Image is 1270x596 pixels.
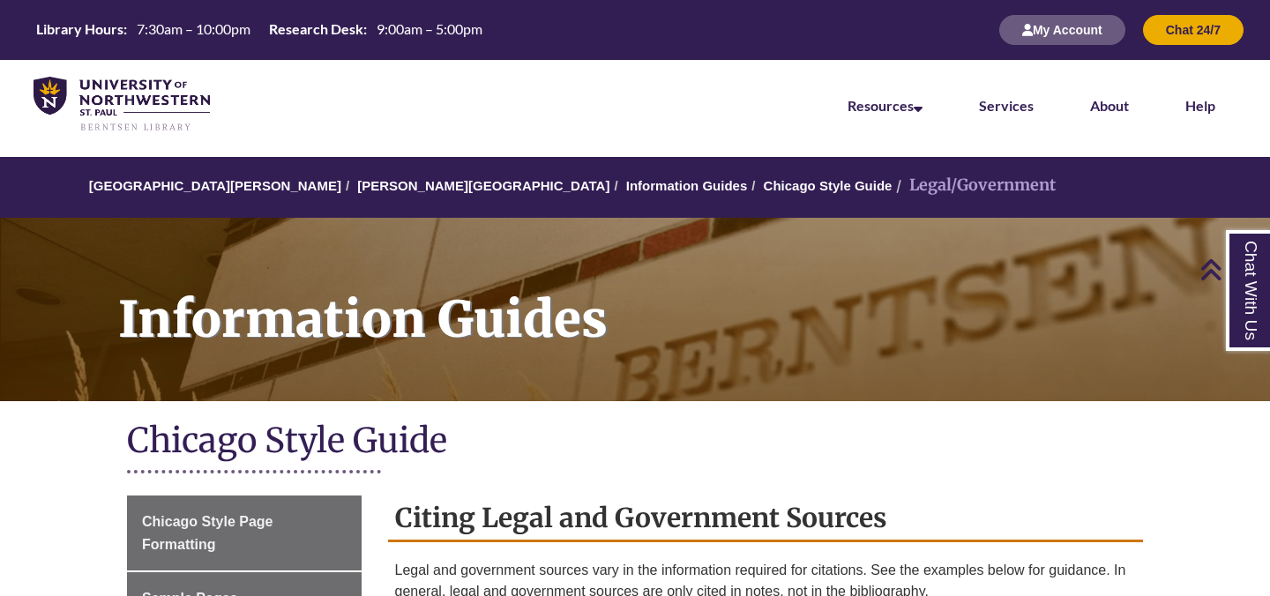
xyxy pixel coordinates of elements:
a: [GEOGRAPHIC_DATA][PERSON_NAME] [89,178,341,193]
a: Chicago Style Page Formatting [127,495,362,570]
h1: Chicago Style Guide [127,419,1143,466]
a: About [1090,97,1129,114]
a: Back to Top [1199,257,1266,281]
a: Resources [848,97,923,114]
button: My Account [999,15,1125,45]
a: Help [1185,97,1215,114]
a: Services [979,97,1034,114]
button: Chat 24/7 [1143,15,1244,45]
th: Research Desk: [262,19,370,39]
h2: Citing Legal and Government Sources [388,495,1144,542]
a: [PERSON_NAME][GEOGRAPHIC_DATA] [357,178,609,193]
h1: Information Guides [99,218,1270,378]
a: My Account [999,22,1125,37]
li: Legal/Government [892,173,1056,198]
span: 9:00am – 5:00pm [377,20,482,37]
table: Hours Today [29,19,489,39]
img: UNWSP Library Logo [34,77,210,132]
span: Chicago Style Page Formatting [142,514,273,552]
a: Chat 24/7 [1143,22,1244,37]
th: Library Hours: [29,19,130,39]
a: Chicago Style Guide [764,178,893,193]
a: Information Guides [626,178,748,193]
a: Hours Today [29,19,489,41]
span: 7:30am – 10:00pm [137,20,250,37]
